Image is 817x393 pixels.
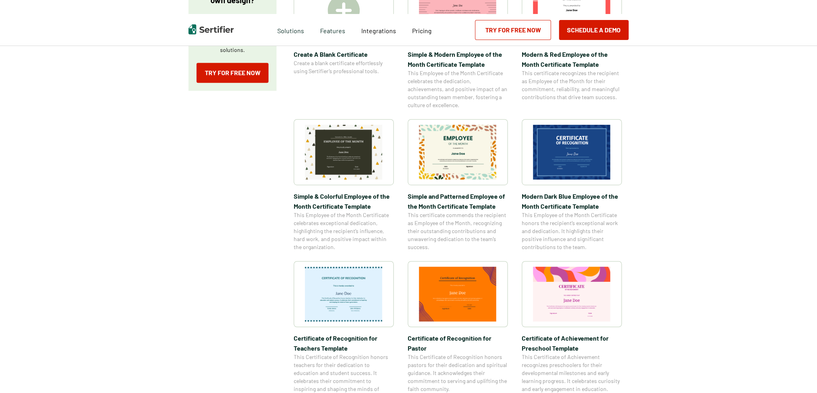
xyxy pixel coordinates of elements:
[277,25,304,35] span: Solutions
[361,27,396,34] span: Integrations
[408,333,508,353] span: Certificate of Recognition for Pastor
[475,20,551,40] a: Try for Free Now
[412,25,432,35] a: Pricing
[522,191,622,211] span: Modern Dark Blue Employee of the Month Certificate Template
[408,69,508,109] span: This Employee of the Month Certificate celebrates the dedication, achievements, and positive impa...
[408,119,508,251] a: Simple and Patterned Employee of the Month Certificate TemplateSimple and Patterned Employee of t...
[294,49,394,59] span: Create A Blank Certificate
[294,119,394,251] a: Simple & Colorful Employee of the Month Certificate TemplateSimple & Colorful Employee of the Mon...
[305,125,382,180] img: Simple & Colorful Employee of the Month Certificate Template
[188,24,234,34] img: Sertifier | Digital Credentialing Platform
[361,25,396,35] a: Integrations
[408,49,508,69] span: Simple & Modern Employee of the Month Certificate Template
[522,333,622,353] span: Certificate of Achievement for Preschool Template
[408,353,508,393] span: This Certificate of Recognition honors pastors for their dedication and spiritual guidance. It ac...
[533,125,611,180] img: Modern Dark Blue Employee of the Month Certificate Template
[408,191,508,211] span: Simple and Patterned Employee of the Month Certificate Template
[522,211,622,251] span: This Employee of the Month Certificate honors the recipient’s exceptional work and dedication. It...
[294,211,394,251] span: This Employee of the Month Certificate celebrates exceptional dedication, highlighting the recipi...
[522,353,622,393] span: This Certificate of Achievement recognizes preschoolers for their developmental milestones and ea...
[522,119,622,251] a: Modern Dark Blue Employee of the Month Certificate TemplateModern Dark Blue Employee of the Month...
[408,211,508,251] span: This certificate commends the recipient as Employee of the Month, recognizing their outstanding c...
[522,69,622,101] span: This certificate recognizes the recipient as Employee of the Month for their commitment, reliabil...
[294,191,394,211] span: Simple & Colorful Employee of the Month Certificate Template
[522,49,622,69] span: Modern & Red Employee of the Month Certificate Template
[533,267,611,321] img: Certificate of Achievement for Preschool Template
[196,63,268,83] a: Try for Free Now
[419,125,497,180] img: Simple and Patterned Employee of the Month Certificate Template
[294,333,394,353] span: Certificate of Recognition for Teachers Template
[559,20,629,40] button: Schedule a Demo
[294,59,394,75] span: Create a blank certificate effortlessly using Sertifier’s professional tools.
[320,25,345,35] span: Features
[412,27,432,34] span: Pricing
[305,267,382,321] img: Certificate of Recognition for Teachers Template
[419,267,497,321] img: Certificate of Recognition for Pastor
